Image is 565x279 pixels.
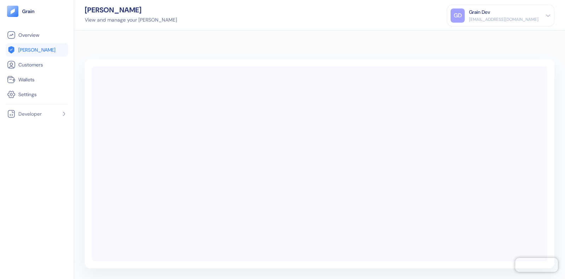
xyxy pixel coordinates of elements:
div: [EMAIL_ADDRESS][DOMAIN_NAME] [469,16,539,23]
iframe: Chatra live chat [515,258,558,272]
a: Wallets [7,75,67,84]
div: GD [451,8,465,23]
span: Customers [18,61,43,68]
a: [PERSON_NAME] [7,46,67,54]
div: [PERSON_NAME] [85,6,177,13]
div: Grain Dev [469,8,490,16]
a: Customers [7,60,67,69]
a: Overview [7,31,67,39]
span: Developer [18,110,42,117]
span: Wallets [18,76,35,83]
span: Overview [18,31,39,39]
img: logo [22,9,35,14]
span: [PERSON_NAME] [18,46,55,53]
span: Settings [18,91,37,98]
div: View and manage your [PERSON_NAME] [85,16,177,24]
a: Settings [7,90,67,99]
img: logo-tablet-V2.svg [7,6,18,17]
